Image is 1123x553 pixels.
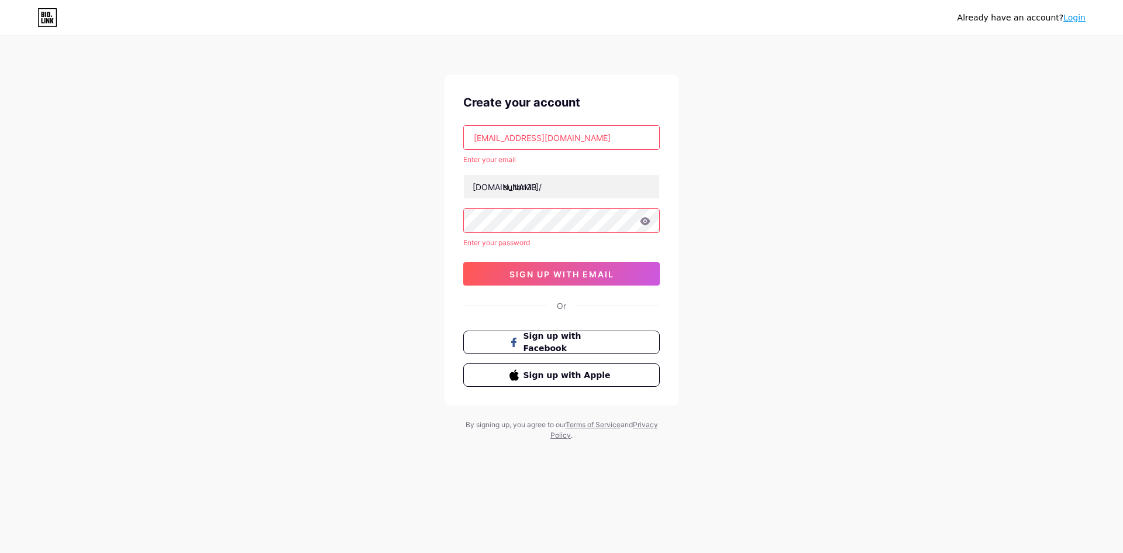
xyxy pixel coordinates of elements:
[473,181,542,193] div: [DOMAIN_NAME]/
[1063,13,1086,22] a: Login
[463,363,660,387] button: Sign up with Apple
[523,330,614,355] span: Sign up with Facebook
[509,269,614,279] span: sign up with email
[557,300,566,312] div: Or
[523,369,614,382] span: Sign up with Apple
[566,420,621,429] a: Terms of Service
[463,154,660,165] div: Enter your email
[464,126,659,149] input: Email
[464,175,659,198] input: username
[463,94,660,111] div: Create your account
[463,262,660,286] button: sign up with email
[463,331,660,354] button: Sign up with Facebook
[957,12,1086,24] div: Already have an account?
[463,238,660,248] div: Enter your password
[462,420,661,441] div: By signing up, you agree to our and .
